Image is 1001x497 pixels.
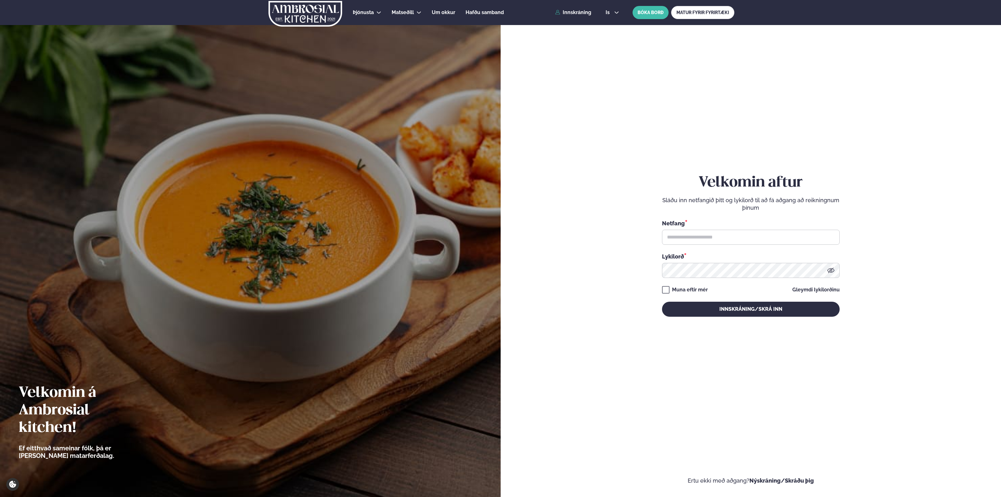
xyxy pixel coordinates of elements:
span: Hafðu samband [466,9,504,15]
a: Nýskráning/Skráðu þig [749,477,814,484]
div: Netfang [662,219,840,227]
button: BÓKA BORÐ [633,6,669,19]
a: Gleymdi lykilorðinu [792,287,840,292]
h2: Velkomin á Ambrosial kitchen! [19,384,149,437]
a: Um okkur [432,9,455,16]
span: Matseðill [392,9,414,15]
a: MATUR FYRIR FYRIRTÆKI [671,6,734,19]
div: Lykilorð [662,252,840,260]
a: Matseðill [392,9,414,16]
p: Ef eitthvað sameinar fólk, þá er [PERSON_NAME] matarferðalag. [19,444,149,459]
a: Þjónusta [353,9,374,16]
h2: Velkomin aftur [662,174,840,192]
button: Innskráning/Skrá inn [662,302,840,317]
a: Cookie settings [6,478,19,491]
a: Hafðu samband [466,9,504,16]
button: is [601,10,624,15]
a: Innskráning [555,10,591,15]
span: Um okkur [432,9,455,15]
p: Ertu ekki með aðgang? [519,477,983,484]
span: Þjónusta [353,9,374,15]
p: Sláðu inn netfangið þitt og lykilorð til að fá aðgang að reikningnum þínum [662,197,840,212]
img: logo [268,1,343,27]
span: is [606,10,612,15]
